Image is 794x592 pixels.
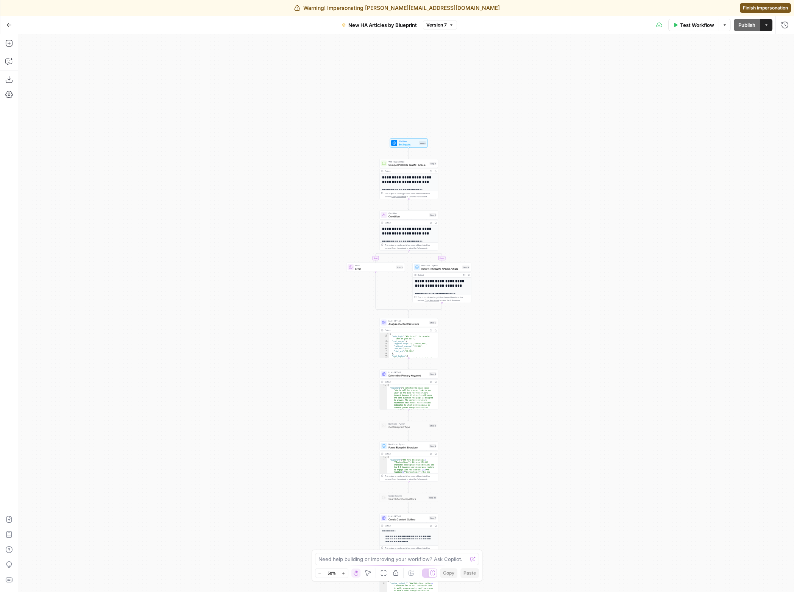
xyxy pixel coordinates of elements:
[380,340,389,343] div: 3
[409,303,442,312] g: Edge from step_4 to step_2-conditional-end
[388,497,427,501] span: Search for Competitors
[392,247,406,249] span: Copy the output
[380,384,387,387] div: 1
[388,371,428,374] span: LLM · GPT-4.1
[380,353,389,355] div: 8
[385,547,437,553] div: This output is too large & has been abbreviated for review. to view the full content.
[430,162,437,165] div: Step 1
[396,266,403,269] div: Step 3
[385,329,428,332] div: Output
[379,370,438,410] div: LLM · GPT-4.1Determine Primary KeywordStep 6Output{ "reasoning":"I selected the main topic 'Who t...
[429,496,437,499] div: Step 10
[460,568,479,578] button: Paste
[408,148,409,159] g: Edge from start to step_1
[429,321,437,324] div: Step 5
[388,163,428,167] span: Scrape [PERSON_NAME] Article
[355,264,395,267] span: Error
[429,424,437,427] div: Step 8
[380,387,387,441] div: 2
[337,19,421,31] button: New HA Articles by Blueprint
[429,444,437,448] div: Step 9
[463,570,476,576] span: Paste
[385,192,437,198] div: This output is too large & has been abbreviated for review. to view the full content.
[418,296,470,302] div: This output is too large & has been abbreviated for review. to view the full content.
[408,430,409,441] g: Edge from step_8 to step_9
[380,345,389,348] div: 5
[388,443,428,446] span: Run Code · Python
[380,335,389,340] div: 2
[392,478,406,480] span: Copy the output
[740,3,791,13] a: Finish impersonation
[380,343,389,345] div: 4
[385,244,437,250] div: This output is too large & has been abbreviated for review. to view the full content.
[387,333,389,336] span: Toggle code folding, rows 1 through 139
[388,373,428,377] span: Determine Primary Keyword
[668,19,719,31] button: Test Workflow
[387,355,389,358] span: Toggle code folding, rows 9 through 17
[385,221,428,224] div: Output
[348,21,417,29] span: New HA Articles by Blueprint
[421,264,461,267] span: Run Code · Python
[380,456,387,459] div: 1
[379,421,438,430] div: Run Code · PythonGet Blueprint TypeStep 8
[440,568,457,578] button: Copy
[680,21,714,29] span: Test Workflow
[294,4,500,12] div: Warning! Impersonating [PERSON_NAME][EMAIL_ADDRESS][DOMAIN_NAME]
[388,319,428,322] span: LLM · GPT-4.1
[408,482,409,493] g: Edge from step_9 to step_10
[380,333,389,336] div: 1
[388,445,428,449] span: Parse Blueprint Structure
[355,267,395,270] span: Error
[385,170,428,173] div: Output
[743,5,788,11] span: Finish impersonation
[399,140,418,143] span: Workflow
[408,410,409,421] g: Edge from step_6 to step_8
[379,442,438,482] div: Run Code · PythonParse Blueprint StructureStep 9Output{ "blueprint":"### Meta Description\n **Ins...
[387,340,389,343] span: Toggle code folding, rows 3 through 8
[399,142,418,146] span: Set Inputs
[429,516,437,520] div: Step 7
[425,299,439,301] span: Copy the output
[408,502,409,513] g: Edge from step_10 to step_7
[462,266,470,269] div: Step 4
[738,21,755,29] span: Publish
[380,350,389,353] div: 7
[388,322,428,326] span: Analyze Content Structure
[385,456,387,459] span: Toggle code folding, rows 1 through 3
[385,452,428,455] div: Output
[408,358,409,369] g: Edge from step_5 to step_6
[328,570,336,576] span: 50%
[385,524,428,527] div: Output
[388,214,428,218] span: Condition
[385,475,437,481] div: This output is too large & has been abbreviated for review. to view the full content.
[346,263,405,272] div: ErrorErrorStep 3
[388,160,428,163] span: Web Page Scrape
[379,493,438,502] div: Google SearchSearch for CompetitorsStep 10
[392,195,406,198] span: Copy the output
[388,422,428,425] span: Run Code · Python
[423,20,457,30] button: Version 7
[375,251,409,262] g: Edge from step_2 to step_3
[388,515,428,518] span: LLM · GPT-4.1
[408,199,409,210] g: Edge from step_1 to step_2
[388,494,427,497] span: Google Search
[380,348,389,350] div: 6
[734,19,760,31] button: Publish
[409,251,443,262] g: Edge from step_2 to step_4
[408,311,409,318] g: Edge from step_2-conditional-end to step_5
[380,355,389,358] div: 9
[385,384,387,387] span: Toggle code folding, rows 1 through 4
[418,273,461,276] div: Output
[419,141,426,145] div: Inputs
[385,380,428,383] div: Output
[380,358,389,362] div: 10
[379,318,438,358] div: LLM · GPT-4.1Analyze Content StructureStep 5Output{ "main_topic":"Who to call for a water leak in...
[429,372,437,376] div: Step 6
[426,22,447,28] span: Version 7
[429,213,437,217] div: Step 2
[421,267,461,270] span: Return [PERSON_NAME] Article
[388,212,428,215] span: Condition
[388,517,428,521] span: Create Content Outline
[388,425,428,429] span: Get Blueprint Type
[376,272,409,312] g: Edge from step_3 to step_2-conditional-end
